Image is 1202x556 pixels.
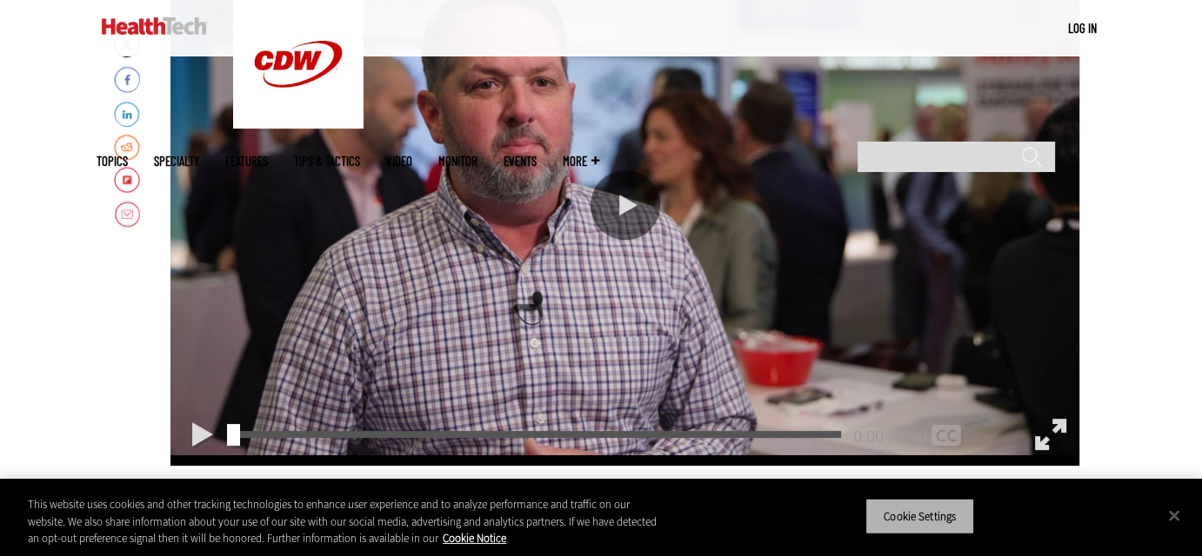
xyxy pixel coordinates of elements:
a: Features [225,155,268,168]
div: 0:00 / 4:33 [853,428,917,447]
div: Enable Closed Captioning [922,410,971,459]
div: Play [177,410,226,459]
button: Cookie Settings [865,498,974,534]
div: Play or Pause Video [591,170,660,240]
a: More information about your privacy [443,531,506,546]
div: This website uses cookies and other tracking technologies to enhance user experience and to analy... [28,496,661,547]
button: Close [1155,496,1193,534]
a: MonITor [438,155,477,168]
div: Full Screen [1026,410,1075,459]
a: CDW [233,115,364,133]
img: Home [102,17,207,35]
span: More [563,155,599,168]
a: Video [386,155,412,168]
div: Mute [972,410,1025,459]
span: Topics [97,155,128,168]
span: Specialty [154,155,199,168]
a: Log in [1068,20,1097,36]
a: Events [504,155,537,168]
a: Tips & Tactics [294,155,360,168]
div: User menu [1068,19,1097,37]
div: Seek Video [227,424,239,445]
